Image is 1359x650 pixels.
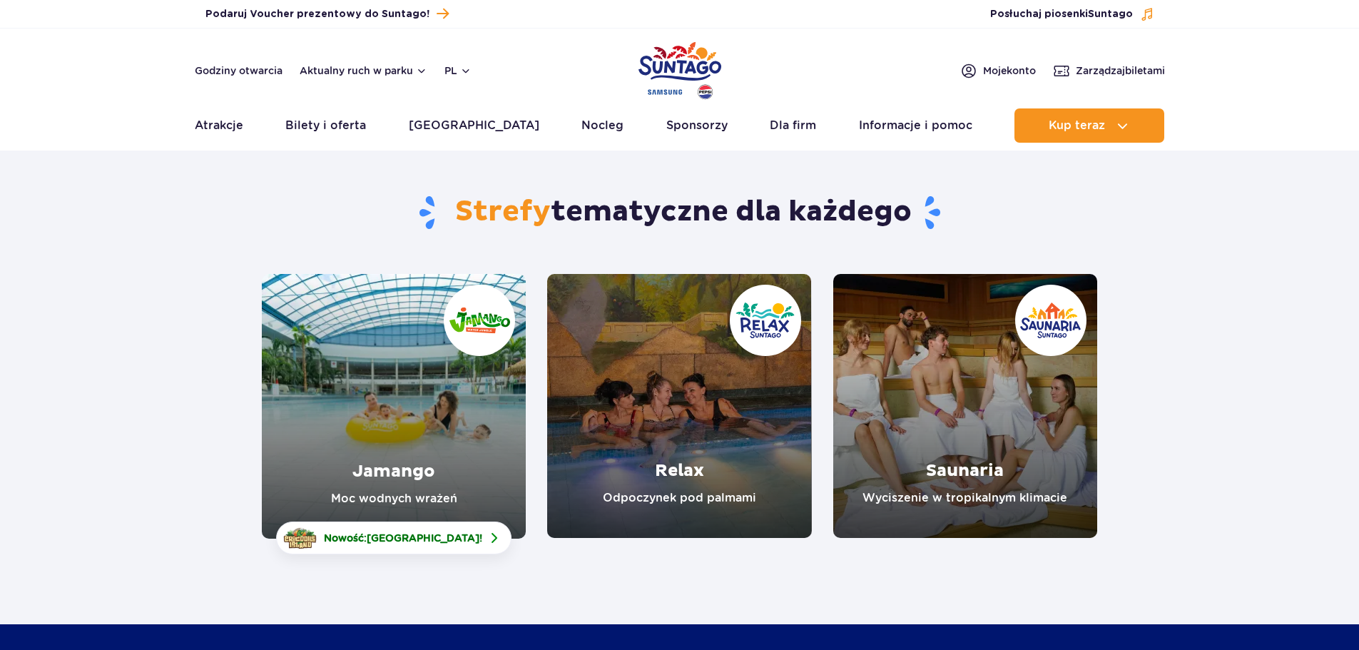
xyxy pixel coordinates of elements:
button: Kup teraz [1014,108,1164,143]
h1: tematyczne dla każdego [262,194,1097,231]
button: pl [444,64,472,78]
button: Posłuchaj piosenkiSuntago [990,7,1154,21]
span: Strefy [455,194,551,230]
span: Posłuchaj piosenki [990,7,1133,21]
a: Jamango [262,274,526,539]
a: Zarządzajbiletami [1053,62,1165,79]
span: Suntago [1088,9,1133,19]
a: Atrakcje [195,108,243,143]
a: Relax [547,274,811,538]
span: Moje konto [983,64,1036,78]
a: Bilety i oferta [285,108,366,143]
a: Sponsorzy [666,108,728,143]
span: Nowość: ! [324,531,482,545]
a: Nowość:[GEOGRAPHIC_DATA]! [276,522,511,554]
a: Mojekonto [960,62,1036,79]
a: Informacje i pomoc [859,108,972,143]
a: Park of Poland [638,36,721,101]
a: Godziny otwarcia [195,64,283,78]
a: Podaruj Voucher prezentowy do Suntago! [205,4,449,24]
button: Aktualny ruch w parku [300,65,427,76]
span: [GEOGRAPHIC_DATA] [367,532,479,544]
a: Dla firm [770,108,816,143]
a: [GEOGRAPHIC_DATA] [409,108,539,143]
span: Zarządzaj biletami [1076,64,1165,78]
a: Nocleg [581,108,623,143]
span: Podaruj Voucher prezentowy do Suntago! [205,7,429,21]
span: Kup teraz [1049,119,1105,132]
a: Saunaria [833,274,1097,538]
